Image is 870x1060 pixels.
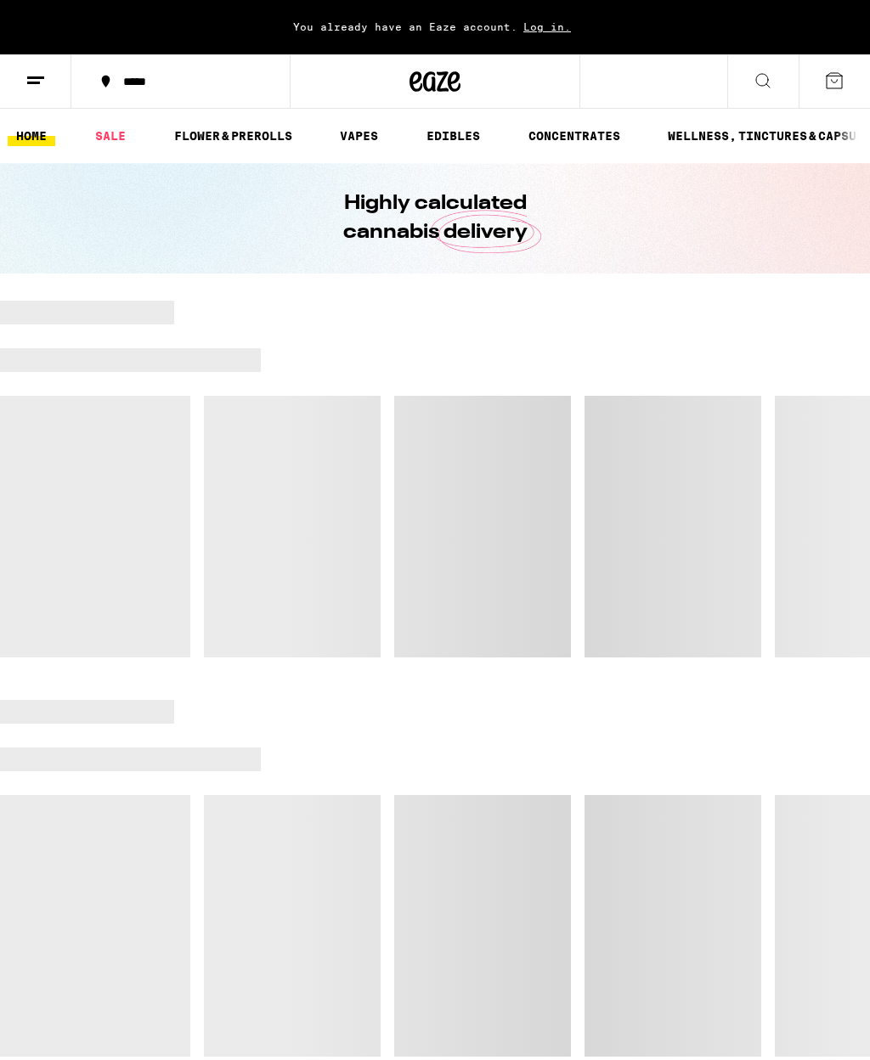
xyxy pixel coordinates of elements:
[87,126,134,146] a: SALE
[418,126,489,146] a: EDIBLES
[331,126,387,146] a: VAPES
[517,21,577,32] span: Log in.
[295,189,575,247] h1: Highly calculated cannabis delivery
[520,126,629,146] a: CONCENTRATES
[8,126,55,146] a: HOME
[166,126,301,146] a: FLOWER & PREROLLS
[293,21,517,32] span: You already have an Eaze account.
